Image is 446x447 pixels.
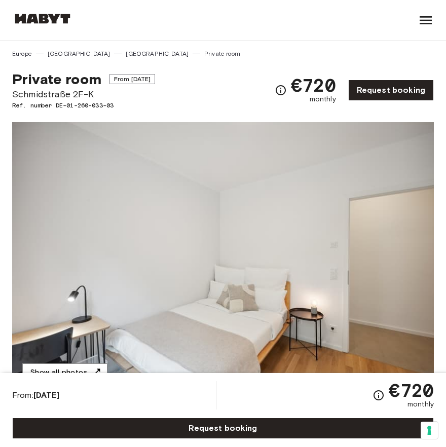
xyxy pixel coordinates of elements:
span: Ref. number DE-01-260-033-03 [12,101,155,110]
a: [GEOGRAPHIC_DATA] [126,49,189,58]
svg: Check cost overview for full price breakdown. Please note that discounts apply to new joiners onl... [373,389,385,401]
span: monthly [407,399,434,409]
span: From: [12,390,59,401]
span: €720 [389,381,434,399]
a: Private room [204,49,240,58]
button: Show all photos [22,363,107,382]
a: [GEOGRAPHIC_DATA] [48,49,110,58]
span: €720 [291,76,336,94]
img: Marketing picture of unit DE-01-260-033-03 [12,122,434,392]
a: Request booking [12,418,434,439]
svg: Check cost overview for full price breakdown. Please note that discounts apply to new joiners onl... [275,84,287,96]
a: Request booking [348,80,434,101]
img: Habyt [12,14,73,24]
b: [DATE] [33,390,59,400]
button: Your consent preferences for tracking technologies [421,422,438,439]
span: From [DATE] [109,74,156,84]
span: Schmidstraße 2F-K [12,88,155,101]
span: monthly [310,94,336,104]
a: Europe [12,49,32,58]
span: Private room [12,70,101,88]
